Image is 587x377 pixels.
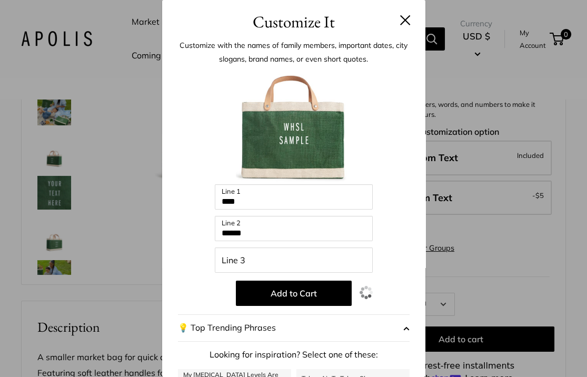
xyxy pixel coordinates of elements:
[178,9,410,34] h3: Customize It
[360,286,373,299] img: loading.gif
[236,281,352,306] button: Add to Cart
[178,38,410,66] p: Customize with the names of family members, important dates, city slogans, brand names, or even s...
[178,347,410,363] p: Looking for inspiration? Select one of these:
[236,68,352,184] img: customizer-prod
[178,314,410,342] button: 💡 Top Trending Phrases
